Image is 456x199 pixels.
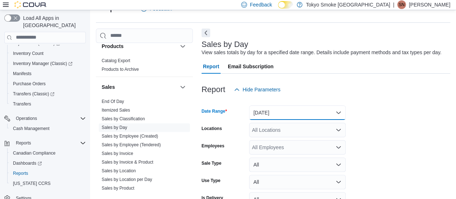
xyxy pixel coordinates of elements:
a: Inventory Count [10,49,47,58]
button: Reports [7,168,89,178]
span: Transfers (Classic) [13,91,54,97]
span: Inventory Count [13,51,44,56]
a: Sales by Classification [102,116,145,121]
span: Inventory Manager (Classic) [13,61,72,66]
img: Cova [14,1,47,8]
span: Load All Apps in [GEOGRAPHIC_DATA] [20,14,86,29]
a: Purchase Orders [10,79,49,88]
span: Sales by Employee (Created) [102,133,158,139]
button: [US_STATE] CCRS [7,178,89,189]
h3: Sales by Day [202,40,248,49]
span: End Of Day [102,99,124,104]
span: Manifests [10,69,86,78]
a: Sales by Invoice [102,151,133,156]
a: Sales by Employee (Created) [102,134,158,139]
span: Manifests [13,71,31,77]
button: All [249,157,346,172]
a: Transfers [10,100,34,108]
span: Sales by Location per Day [102,177,152,182]
button: Reports [1,138,89,148]
span: Dashboards [10,159,86,168]
a: Itemized Sales [102,108,130,113]
a: Dashboards [7,158,89,168]
span: Sales by Invoice [102,151,133,156]
span: Hide Parameters [243,86,280,93]
label: Date Range [202,108,227,114]
span: [US_STATE] CCRS [13,181,50,186]
button: Hide Parameters [231,82,283,97]
button: Products [178,42,187,51]
button: All [249,175,346,189]
a: End Of Day [102,99,124,104]
button: Cash Management [7,124,89,134]
span: Cash Management [10,124,86,133]
a: Sales by Location per Day [102,177,152,182]
a: Manifests [10,69,34,78]
p: Tokyo Smoke [GEOGRAPHIC_DATA] [306,0,390,9]
span: Cash Management [13,126,49,131]
span: Transfers (Classic) [10,90,86,98]
a: Inventory Manager (Classic) [7,59,89,69]
span: Operations [13,114,86,123]
div: Products [96,56,193,77]
span: Products to Archive [102,66,139,72]
button: Products [102,43,177,50]
a: Catalog Export [102,58,130,63]
label: Employees [202,143,224,149]
button: Canadian Compliance [7,148,89,158]
label: Sale Type [202,160,221,166]
button: Operations [13,114,40,123]
button: Inventory Count [7,48,89,59]
h3: Products [102,43,124,50]
span: Reports [13,139,86,147]
button: Reports [13,139,34,147]
span: Sales by Classification [102,116,145,122]
span: Transfers [13,101,31,107]
div: Stephanie Neblett [397,0,406,9]
h3: Sales [102,83,115,91]
a: Transfers (Classic) [7,89,89,99]
p: | [393,0,394,9]
button: Transfers [7,99,89,109]
span: Sales by Day [102,125,127,130]
input: Dark Mode [278,1,293,9]
button: [DATE] [249,105,346,120]
span: Canadian Compliance [10,149,86,157]
span: Itemized Sales [102,107,130,113]
span: Operations [16,116,37,121]
button: Next [202,29,210,37]
span: Canadian Compliance [13,150,56,156]
span: Sales by Product [102,185,134,191]
p: [PERSON_NAME] [409,0,450,9]
a: Sales by Employee (Tendered) [102,142,161,147]
button: Operations [1,113,89,124]
span: Report [203,59,219,74]
span: Reports [10,169,86,178]
span: Inventory Manager (Classic) [10,59,86,68]
a: Transfers (Classic) [10,90,57,98]
span: Feedback [250,1,272,8]
span: SN [399,0,405,9]
div: View sales totals by day for a specified date range. Details include payment methods and tax type... [202,49,442,56]
span: Inventory Count [10,49,86,58]
a: Dashboards [10,159,45,168]
span: Reports [13,170,28,176]
a: Sales by Invoice & Product [102,160,153,165]
a: Inventory Manager (Classic) [10,59,75,68]
button: Manifests [7,69,89,79]
button: Open list of options [336,127,341,133]
span: Sales by Invoice & Product [102,159,153,165]
label: Locations [202,126,222,131]
label: Use Type [202,178,220,183]
button: Open list of options [336,144,341,150]
button: Purchase Orders [7,79,89,89]
a: Cash Management [10,124,52,133]
a: Sales by Product [102,186,134,191]
a: Sales by Location [102,168,136,173]
a: Products to Archive [102,67,139,72]
span: Washington CCRS [10,179,86,188]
